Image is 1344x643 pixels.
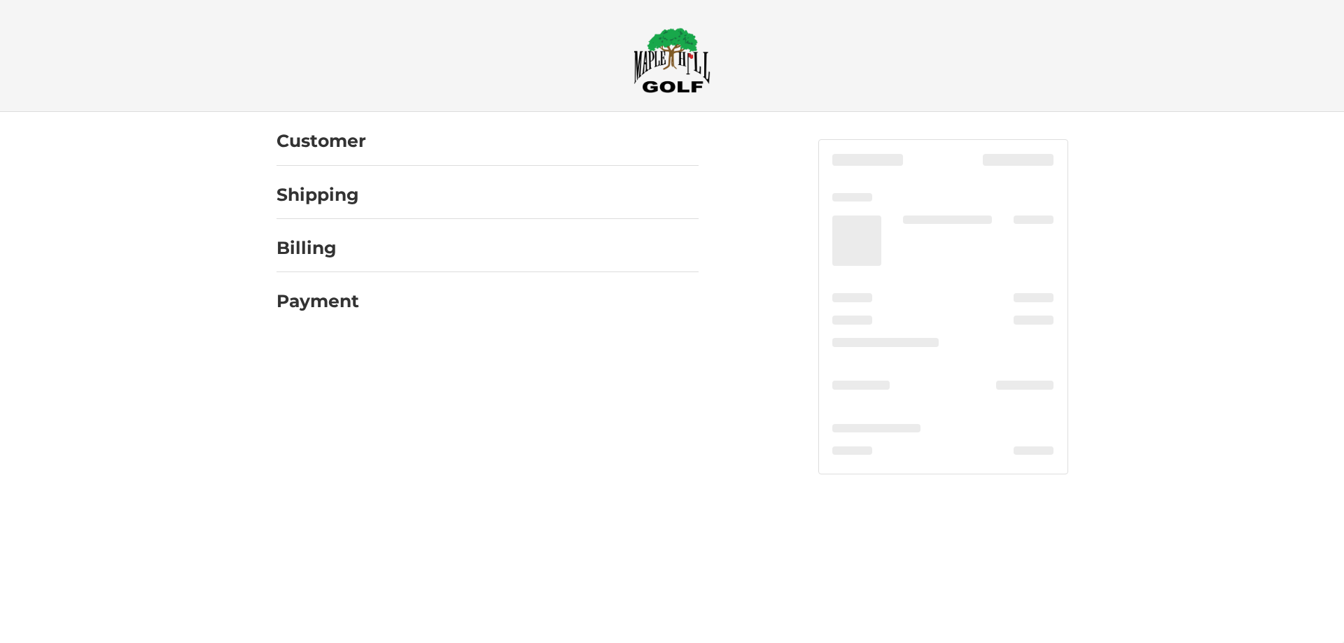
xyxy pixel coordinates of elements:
iframe: Google Customer Reviews [1228,605,1344,643]
h2: Payment [276,290,359,312]
h2: Shipping [276,184,359,206]
h2: Billing [276,237,358,259]
img: Maple Hill Golf [633,27,710,93]
h2: Customer [276,130,366,152]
